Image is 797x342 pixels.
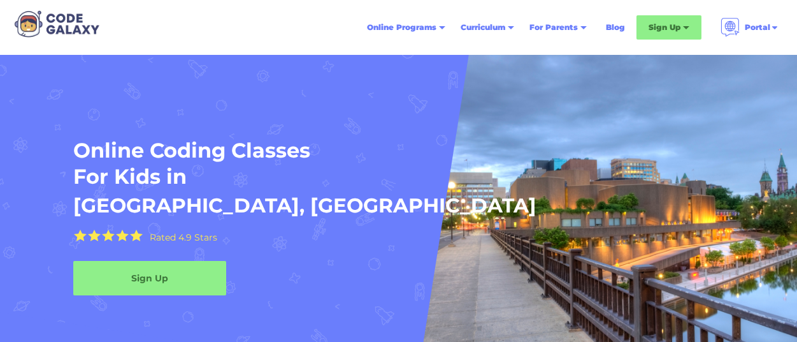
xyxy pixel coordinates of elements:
div: Portal [745,21,770,34]
div: For Parents [522,16,594,39]
div: Curriculum [453,16,522,39]
h1: Online Coding Classes For Kids in [73,137,624,190]
div: For Parents [529,21,578,34]
img: Yellow Star - the Code Galaxy [116,230,129,242]
img: Yellow Star - the Code Galaxy [102,230,115,242]
div: Sign Up [649,21,680,34]
div: Sign Up [636,15,701,40]
div: Online Programs [367,21,436,34]
h1: [GEOGRAPHIC_DATA], [GEOGRAPHIC_DATA] [73,193,536,219]
div: Portal [713,13,787,42]
img: Yellow Star - the Code Galaxy [130,230,143,242]
div: Rated 4.9 Stars [150,233,217,242]
div: Online Programs [359,16,453,39]
img: Yellow Star - the Code Galaxy [88,230,101,242]
a: Blog [598,16,633,39]
div: Sign Up [73,272,226,285]
div: Curriculum [461,21,505,34]
img: Yellow Star - the Code Galaxy [74,230,87,242]
a: Sign Up [73,261,226,295]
